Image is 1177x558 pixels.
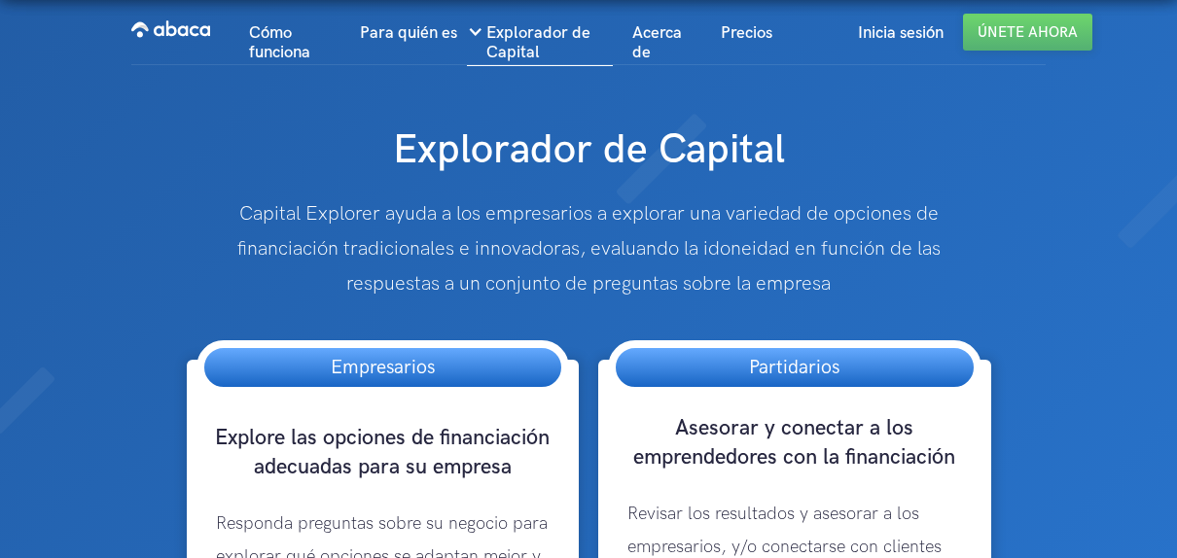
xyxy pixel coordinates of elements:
h3: Empresarios [311,348,454,387]
font: Capital Explorer ayuda a los empresarios a explorar una variedad de opciones de financiación trad... [237,202,941,296]
font: Explorador de Capital [393,125,785,175]
a: Únete ahora [963,14,1092,51]
h3: Explore las opciones de financiación adecuadas para su empresa [196,424,570,488]
img: Logotipo de Abacá [131,16,210,43]
h3: Partidarios [730,348,859,387]
font: Asesorar y conectar a los emprendedores con la financiación [633,415,955,471]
